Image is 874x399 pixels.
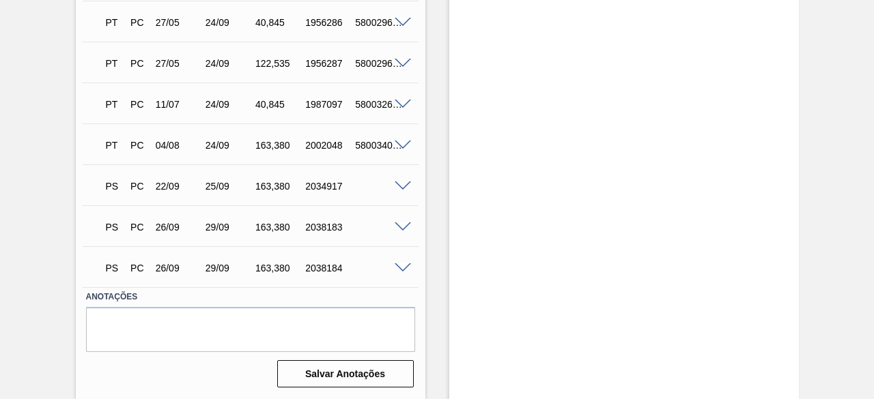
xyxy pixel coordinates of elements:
[302,17,356,28] div: 1956286
[127,181,151,192] div: Pedido de Compra
[302,140,356,151] div: 2002048
[252,58,306,69] div: 122,535
[152,17,206,28] div: 27/05/2025
[352,99,406,110] div: 5800326276
[102,130,126,160] div: Pedido em Trânsito
[252,263,306,274] div: 163,380
[252,181,306,192] div: 163,380
[302,58,356,69] div: 1956287
[106,140,123,151] p: PT
[302,222,356,233] div: 2038183
[152,99,206,110] div: 11/07/2025
[252,140,306,151] div: 163,380
[127,58,151,69] div: Pedido de Compra
[86,287,415,307] label: Anotações
[202,222,256,233] div: 29/09/2025
[127,140,151,151] div: Pedido de Compra
[152,222,206,233] div: 26/09/2025
[127,263,151,274] div: Pedido de Compra
[252,222,306,233] div: 163,380
[352,140,406,151] div: 5800340259
[202,17,256,28] div: 24/09/2025
[127,222,151,233] div: Pedido de Compra
[106,181,123,192] p: PS
[152,181,206,192] div: 22/09/2025
[152,140,206,151] div: 04/08/2025
[127,99,151,110] div: Pedido de Compra
[152,263,206,274] div: 26/09/2025
[102,48,126,78] div: Pedido em Trânsito
[127,17,151,28] div: Pedido de Compra
[106,263,123,274] p: PS
[352,58,406,69] div: 5800296729
[202,140,256,151] div: 24/09/2025
[302,181,356,192] div: 2034917
[102,8,126,38] div: Pedido em Trânsito
[252,17,306,28] div: 40,845
[202,263,256,274] div: 29/09/2025
[352,17,406,28] div: 5800296728
[106,222,123,233] p: PS
[302,99,356,110] div: 1987097
[102,253,126,283] div: Aguardando PC SAP
[102,171,126,201] div: Aguardando PC SAP
[202,99,256,110] div: 24/09/2025
[106,99,123,110] p: PT
[106,17,123,28] p: PT
[102,212,126,242] div: Aguardando PC SAP
[152,58,206,69] div: 27/05/2025
[252,99,306,110] div: 40,845
[277,360,414,387] button: Salvar Anotações
[302,263,356,274] div: 2038184
[202,58,256,69] div: 24/09/2025
[102,89,126,119] div: Pedido em Trânsito
[106,58,123,69] p: PT
[202,181,256,192] div: 25/09/2025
